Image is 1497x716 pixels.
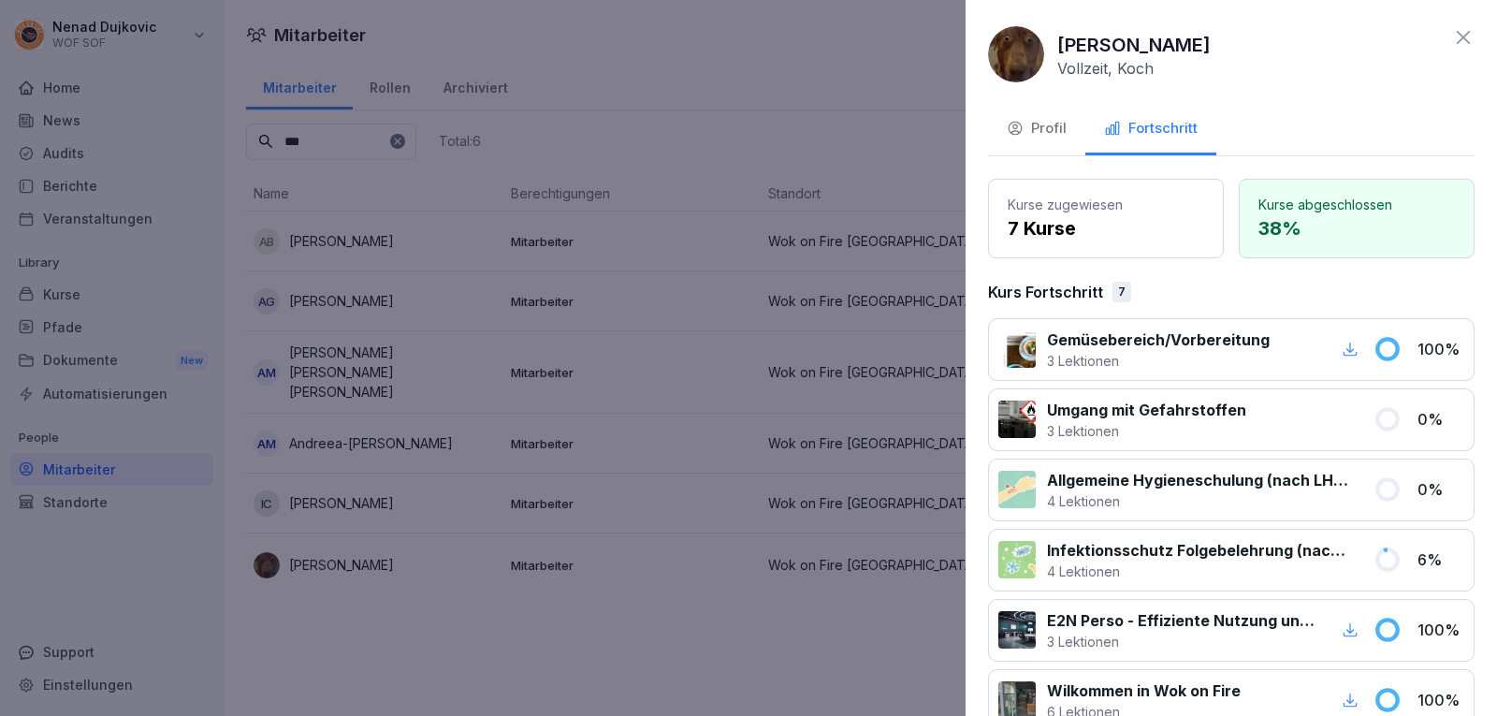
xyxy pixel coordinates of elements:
p: 0 % [1417,408,1464,431]
p: Vollzeit, Koch [1057,59,1154,78]
p: Kurs Fortschritt [988,281,1103,303]
p: 7 Kurse [1008,214,1204,242]
p: 3 Lektionen [1047,351,1270,371]
p: Infektionsschutz Folgebelehrung (nach §43 IfSG) [1047,539,1351,562]
div: Fortschritt [1104,118,1198,139]
p: 0 % [1417,478,1464,501]
p: Allgemeine Hygieneschulung (nach LHMV §4) [1047,469,1351,491]
p: 38 % [1258,214,1455,242]
p: 100 % [1417,619,1464,641]
p: Kurse abgeschlossen [1258,195,1455,214]
p: 4 Lektionen [1047,491,1351,511]
button: Fortschritt [1085,105,1216,155]
p: Umgang mit Gefahrstoffen [1047,399,1246,421]
p: Wilkommen in Wok on Fire [1047,679,1241,702]
p: Kurse zugewiesen [1008,195,1204,214]
p: 4 Lektionen [1047,562,1351,581]
p: E2N Perso - Effiziente Nutzung und Vorteile [1047,609,1315,632]
button: Profil [988,105,1085,155]
div: Profil [1007,118,1067,139]
p: 3 Lektionen [1047,421,1246,441]
img: q55ec1vtt33t1b06xrpy2ogk.png [988,26,1044,82]
p: Gemüsebereich/Vorbereitung [1047,329,1270,351]
div: 7 [1112,282,1131,302]
p: 6 % [1417,548,1464,571]
p: 100 % [1417,689,1464,711]
p: [PERSON_NAME] [1057,31,1211,59]
p: 3 Lektionen [1047,632,1315,651]
p: 100 % [1417,338,1464,360]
